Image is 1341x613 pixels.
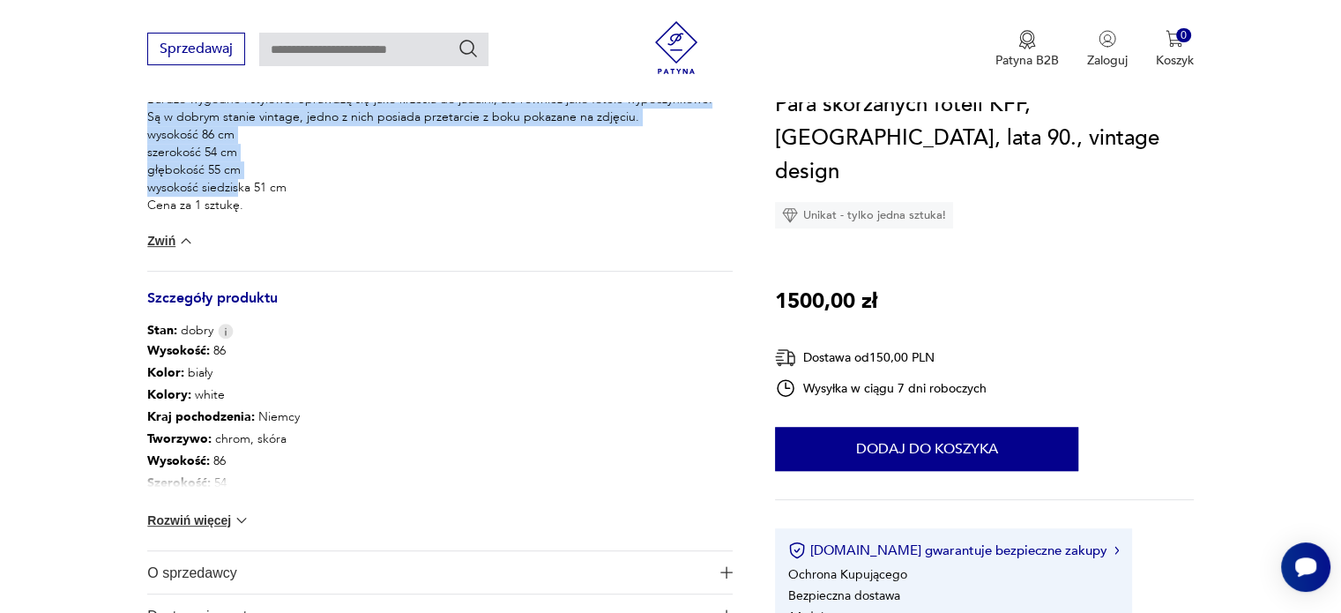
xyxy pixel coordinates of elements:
[147,322,177,339] b: Stan:
[1156,52,1194,69] p: Koszyk
[995,52,1059,69] p: Patyna B2B
[775,347,987,369] div: Dostawa od 150,00 PLN
[147,428,300,450] p: chrom, skóra
[1166,30,1183,48] img: Ikona koszyka
[1281,542,1330,592] iframe: Smartsupp widget button
[147,551,733,594] button: Ikona plusaO sprzedawcy
[775,347,796,369] img: Ikona dostawy
[788,565,907,582] li: Ochrona Kupującego
[147,408,255,425] b: Kraj pochodzenia :
[218,324,234,339] img: Info icon
[147,340,300,362] p: 86
[147,551,708,594] span: O sprzedawcy
[995,30,1059,69] button: Patyna B2B
[458,38,479,59] button: Szukaj
[1156,30,1194,69] button: 0Koszyk
[782,207,798,223] img: Ikona diamentu
[650,21,703,74] img: Patyna - sklep z meblami i dekoracjami vintage
[147,512,250,529] button: Rozwiń więcej
[147,452,210,469] b: Wysokość :
[147,475,211,491] b: Szerokość :
[147,322,213,340] span: dobry
[788,542,1119,559] button: [DOMAIN_NAME] gwarantuje bezpieczne zakupy
[147,293,733,322] h3: Szczegóły produktu
[147,33,245,65] button: Sprzedawaj
[177,232,195,250] img: chevron down
[147,73,712,214] p: Skórzane fotele wyprodukowane w [GEOGRAPHIC_DATA] przez KFF. Pochodzą z lat około 90. Bardzo wygo...
[147,384,300,406] p: white
[147,430,212,447] b: Tworzywo :
[720,566,733,579] img: Ikona plusa
[788,542,806,559] img: Ikona certyfikatu
[788,587,900,603] li: Bezpieczna dostawa
[233,512,250,529] img: chevron down
[1018,30,1036,49] img: Ikona medalu
[147,450,300,472] p: 86
[147,362,300,384] p: biały
[775,427,1078,471] button: Dodaj do koszyka
[1114,546,1120,555] img: Ikona strzałki w prawo
[995,30,1059,69] a: Ikona medaluPatyna B2B
[1087,30,1128,69] button: Zaloguj
[775,285,877,318] p: 1500,00 zł
[775,378,987,399] div: Wysyłka w ciągu 7 dni roboczych
[147,364,184,381] b: Kolor:
[775,88,1194,189] h1: Para skórzanych foteli KFF, [GEOGRAPHIC_DATA], lata 90., vintage design
[1099,30,1116,48] img: Ikonka użytkownika
[147,44,245,56] a: Sprzedawaj
[147,232,194,250] button: Zwiń
[147,386,191,403] b: Kolory :
[147,472,300,494] p: 54
[775,202,953,228] div: Unikat - tylko jedna sztuka!
[1087,52,1128,69] p: Zaloguj
[147,342,210,359] b: Wysokość :
[1176,28,1191,43] div: 0
[147,406,300,428] p: Niemcy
